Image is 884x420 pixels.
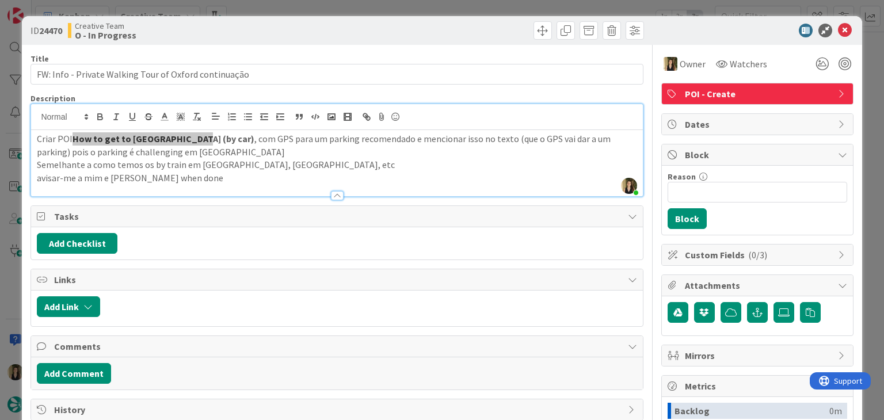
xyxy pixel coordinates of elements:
[31,54,49,64] label: Title
[685,248,832,262] span: Custom Fields
[668,208,707,229] button: Block
[54,209,622,223] span: Tasks
[73,133,254,144] strong: How to get to [GEOGRAPHIC_DATA] (by car)
[54,273,622,287] span: Links
[31,93,75,104] span: Description
[37,296,100,317] button: Add Link
[668,171,696,182] label: Reason
[685,148,832,162] span: Block
[37,233,117,254] button: Add Checklist
[75,21,136,30] span: Creative Team
[730,57,767,71] span: Watchers
[685,349,832,362] span: Mirrors
[664,57,677,71] img: SP
[31,24,62,37] span: ID
[37,132,637,158] p: Criar POI , com GPS para um parking recomendado e mencionar isso no texto (que o GPS vai dar a um...
[24,2,52,16] span: Support
[680,57,706,71] span: Owner
[829,403,842,419] div: 0m
[75,30,136,40] b: O - In Progress
[54,403,622,417] span: History
[37,171,637,185] p: avisar-me a mim e [PERSON_NAME] when done
[39,25,62,36] b: 24470
[675,403,829,419] div: Backlog
[37,158,637,171] p: Semelhante a como temos os by train em [GEOGRAPHIC_DATA], [GEOGRAPHIC_DATA], etc
[748,249,767,261] span: ( 0/3 )
[37,363,111,384] button: Add Comment
[54,339,622,353] span: Comments
[31,64,643,85] input: type card name here...
[685,87,832,101] span: POI - Create
[685,117,832,131] span: Dates
[685,379,832,393] span: Metrics
[685,278,832,292] span: Attachments
[621,178,637,194] img: C71RdmBlZ3pIy3ZfdYSH8iJ9DzqQwlfe.jpg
